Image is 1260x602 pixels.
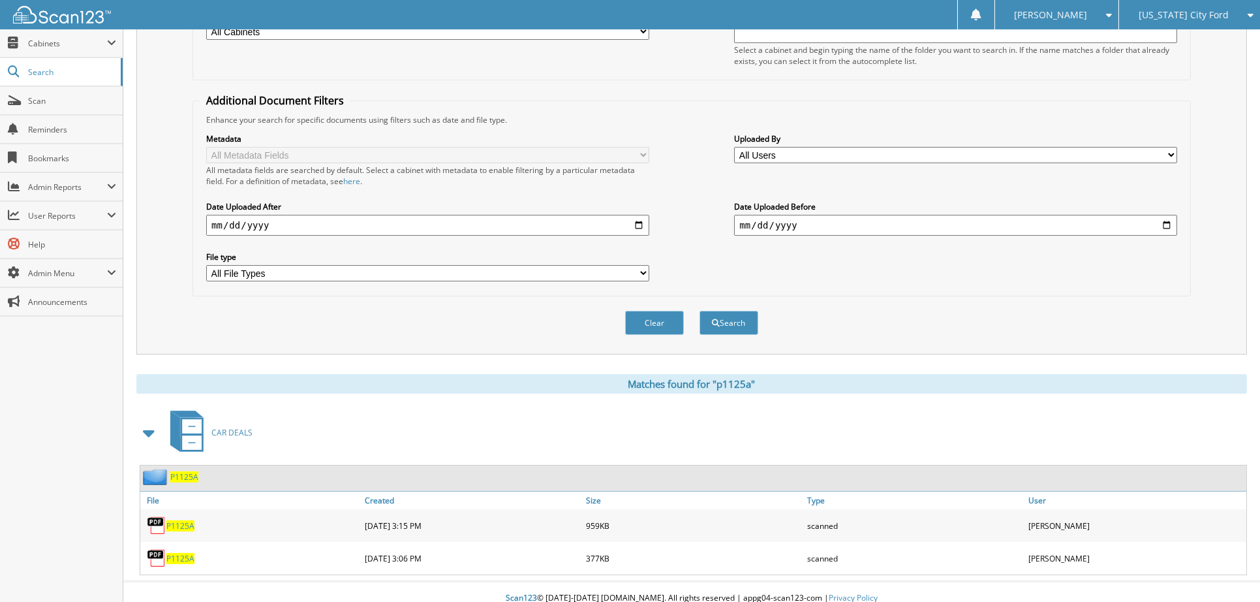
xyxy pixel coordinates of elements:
span: Cabinets [28,38,107,49]
div: [PERSON_NAME] [1025,513,1246,539]
a: P1125A [170,471,198,483]
span: Admin Menu [28,268,107,279]
img: PDF.png [147,548,166,568]
div: Enhance your search for specific documents using filters such as date and file type. [200,114,1184,125]
span: Scan [28,95,116,106]
span: Announcements [28,296,116,308]
label: Uploaded By [734,133,1177,144]
div: scanned [804,513,1025,539]
img: PDF.png [147,516,166,535]
a: P1125A [166,520,194,531]
a: Type [804,492,1025,509]
span: Reminders [28,124,116,135]
input: end [734,215,1177,236]
label: File type [206,251,649,262]
button: Clear [625,311,684,335]
img: folder2.png [143,469,170,485]
div: scanned [804,545,1025,571]
div: [DATE] 3:06 PM [361,545,583,571]
div: Matches found for "p1125a" [136,374,1247,394]
div: 959KB [583,513,804,539]
input: start [206,215,649,236]
div: Select a cabinet and begin typing the name of the folder you want to search in. If the name match... [734,44,1177,67]
span: Admin Reports [28,182,107,193]
label: Date Uploaded Before [734,201,1177,212]
span: [PERSON_NAME] [1014,11,1087,19]
a: here [343,176,360,187]
a: CAR DEALS [162,407,253,458]
a: File [140,492,361,509]
span: User Reports [28,210,107,221]
div: All metadata fields are searched by default. Select a cabinet with metadata to enable filtering b... [206,165,649,187]
label: Metadata [206,133,649,144]
span: [US_STATE] City Ford [1139,11,1229,19]
span: Search [28,67,114,78]
iframe: Chat Widget [1195,539,1260,602]
a: Size [583,492,804,509]
span: CAR DEALS [211,427,253,438]
label: Date Uploaded After [206,201,649,212]
legend: Additional Document Filters [200,93,350,108]
div: [PERSON_NAME] [1025,545,1246,571]
span: Help [28,239,116,250]
img: scan123-logo-white.svg [13,6,111,24]
a: Created [361,492,583,509]
div: [DATE] 3:15 PM [361,513,583,539]
a: P1125A [166,553,194,564]
span: Bookmarks [28,153,116,164]
button: Search [699,311,758,335]
a: User [1025,492,1246,509]
div: 377KB [583,545,804,571]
